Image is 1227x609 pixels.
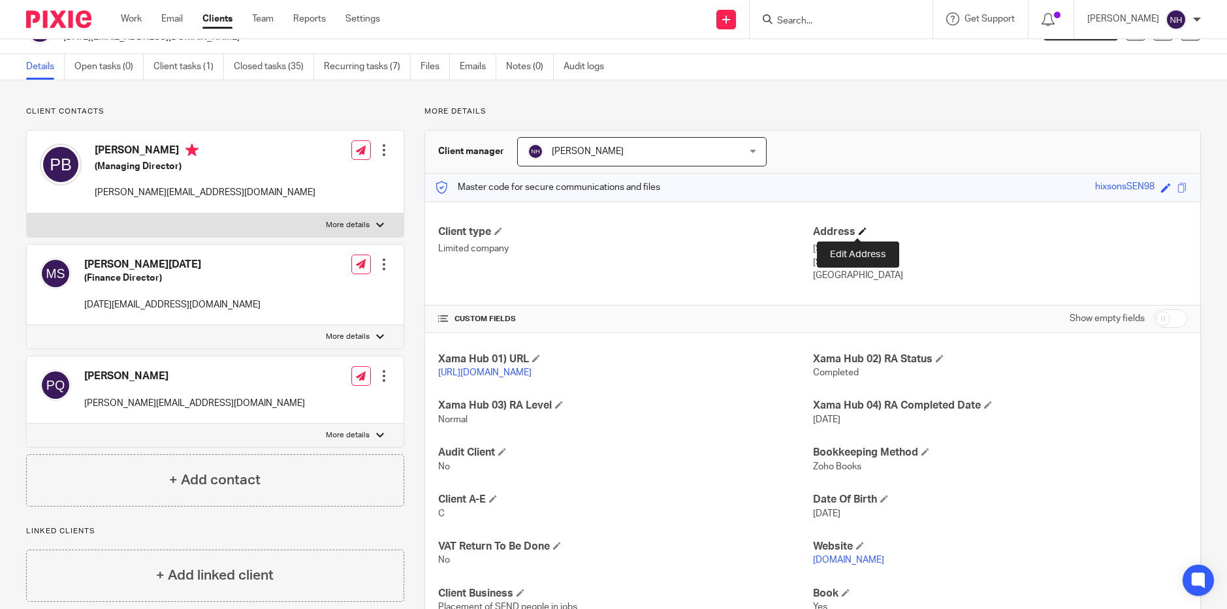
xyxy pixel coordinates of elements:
[813,352,1187,366] h4: Xama Hub 02) RA Status
[438,368,532,377] a: [URL][DOMAIN_NAME]
[40,369,71,401] img: svg%3E
[438,509,445,518] span: C
[813,509,840,518] span: [DATE]
[813,493,1187,507] h4: Date Of Birth
[435,181,660,194] p: Master code for secure communications and files
[813,462,861,471] span: Zoho Books
[40,258,71,289] img: svg%3E
[84,272,261,285] h5: (Finance Director)
[438,493,812,507] h4: Client A-E
[964,14,1015,23] span: Get Support
[326,332,370,342] p: More details
[438,415,468,424] span: Normal
[438,352,812,366] h4: Xama Hub 01) URL
[84,397,305,410] p: [PERSON_NAME][EMAIL_ADDRESS][DOMAIN_NAME]
[26,10,91,28] img: Pixie
[40,144,82,185] img: svg%3E
[1070,312,1145,325] label: Show empty fields
[438,587,812,601] h4: Client Business
[438,314,812,324] h4: CUSTOM FIELDS
[84,369,305,383] h4: [PERSON_NAME]
[813,225,1187,239] h4: Address
[1095,180,1155,195] div: hixsonsSEN98
[813,587,1187,601] h4: Book
[121,12,142,25] a: Work
[326,430,370,441] p: More details
[438,446,812,460] h4: Audit Client
[26,106,404,117] p: Client contacts
[552,147,624,156] span: [PERSON_NAME]
[293,12,326,25] a: Reports
[156,565,274,586] h4: + Add linked client
[460,54,496,80] a: Emails
[813,242,1187,255] p: [STREET_ADDRESS]
[26,54,65,80] a: Details
[326,220,370,230] p: More details
[438,399,812,413] h4: Xama Hub 03) RA Level
[202,12,232,25] a: Clients
[813,256,1187,269] p: [STREET_ADDRESS]
[1166,9,1187,30] img: svg%3E
[776,16,893,27] input: Search
[324,54,411,80] a: Recurring tasks (7)
[252,12,274,25] a: Team
[813,399,1187,413] h4: Xama Hub 04) RA Completed Date
[438,540,812,554] h4: VAT Return To Be Done
[438,242,812,255] p: Limited company
[424,106,1201,117] p: More details
[813,368,859,377] span: Completed
[84,298,261,311] p: [DATE][EMAIL_ADDRESS][DOMAIN_NAME]
[813,555,884,565] a: [DOMAIN_NAME]
[153,54,224,80] a: Client tasks (1)
[564,54,614,80] a: Audit logs
[345,12,380,25] a: Settings
[813,446,1187,460] h4: Bookkeeping Method
[161,12,183,25] a: Email
[95,160,315,173] h5: (Managing Director)
[813,269,1187,282] p: [GEOGRAPHIC_DATA]
[169,470,261,490] h4: + Add contact
[438,462,450,471] span: No
[438,225,812,239] h4: Client type
[185,144,199,157] i: Primary
[438,555,450,565] span: No
[84,258,261,272] h4: [PERSON_NAME][DATE]
[234,54,314,80] a: Closed tasks (35)
[813,540,1187,554] h4: Website
[26,526,404,537] p: Linked clients
[813,415,840,424] span: [DATE]
[506,54,554,80] a: Notes (0)
[95,186,315,199] p: [PERSON_NAME][EMAIL_ADDRESS][DOMAIN_NAME]
[528,144,543,159] img: svg%3E
[95,144,315,160] h4: [PERSON_NAME]
[74,54,144,80] a: Open tasks (0)
[421,54,450,80] a: Files
[438,145,504,158] h3: Client manager
[1087,12,1159,25] p: [PERSON_NAME]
